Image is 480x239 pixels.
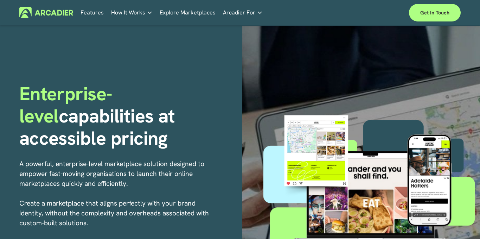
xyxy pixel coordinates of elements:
[111,7,153,18] a: folder dropdown
[409,4,461,21] a: Get in touch
[160,7,216,18] a: Explore Marketplaces
[19,7,73,18] img: Arcadier
[19,81,113,128] span: Enterprise-level
[223,7,263,18] a: folder dropdown
[81,7,104,18] a: Features
[223,8,255,18] span: Arcadier For
[19,103,180,150] strong: capabilities at accessible pricing
[111,8,145,18] span: How It Works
